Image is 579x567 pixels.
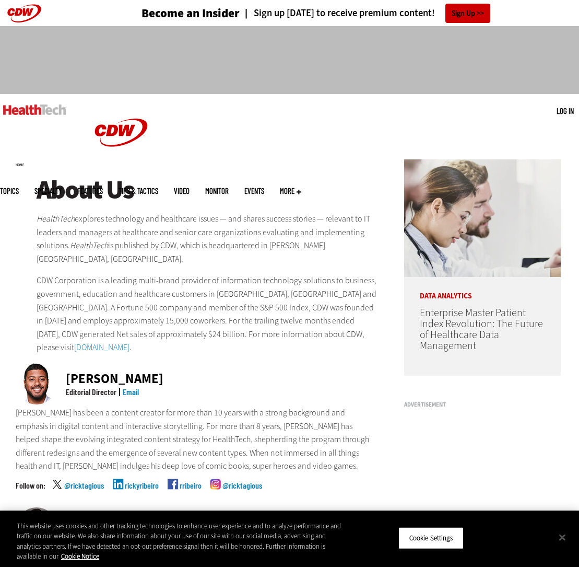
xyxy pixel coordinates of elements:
[37,274,377,354] p: CDW Corporation is a leading multi-brand provider of information technology solutions to business...
[70,240,108,251] em: HealthTech
[119,187,158,195] a: Tips & Tactics
[141,7,240,19] a: Become an Insider
[16,507,57,549] img: Nicole Scilingo
[123,387,139,397] a: Email
[125,481,159,507] a: rickyribeiro
[82,163,160,174] a: CDW
[404,159,561,277] img: medical researchers look at data on desktop monitor
[64,481,104,507] a: @ricktagious
[74,342,129,353] a: [DOMAIN_NAME]
[16,406,377,473] p: [PERSON_NAME] has been a content creator for more than 10 years with a strong background and emph...
[404,277,561,300] p: Data Analytics
[404,402,561,408] h3: Advertisement
[37,213,75,224] em: HealthTech
[551,526,574,549] button: Close
[37,212,377,265] p: explores technology and healthcare issues — and shares success stories — relevant to IT leaders a...
[100,37,480,84] iframe: advertisement
[17,521,347,562] div: This website uses cookies and other tracking technologies to enhance user experience and to analy...
[3,105,66,115] img: Home
[61,552,99,561] a: More information about your privacy
[420,306,543,353] a: Enterprise Master Patient Index Revolution: The Future of Healthcare Data Management
[398,527,464,549] button: Cookie Settings
[34,187,62,195] span: Specialty
[404,412,561,542] iframe: advertisement
[557,106,574,117] div: User menu
[66,388,116,396] div: Editorial Director
[445,4,490,23] a: Sign Up
[174,187,190,195] a: Video
[222,481,262,507] a: @ricktagious
[244,187,264,195] a: Events
[205,187,229,195] a: MonITor
[280,187,301,195] span: More
[82,94,160,171] img: Home
[16,363,57,404] img: Ricky Ribeiro
[180,481,202,507] a: rribeiro
[240,8,435,18] a: Sign up [DATE] to receive premium content!
[557,106,574,115] a: Log in
[77,187,103,195] a: Features
[66,372,163,385] div: [PERSON_NAME]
